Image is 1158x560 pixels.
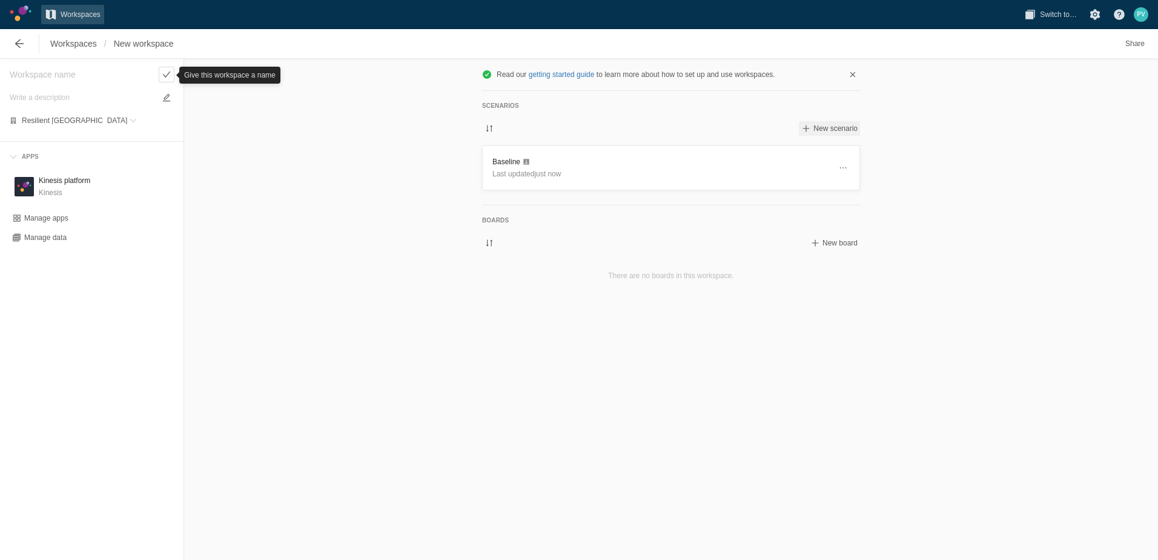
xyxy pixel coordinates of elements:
[1021,5,1080,24] button: Switch to…
[10,211,71,225] button: Manage apps
[492,68,845,81] div: Read our to learn more about how to set up and use workspaces.
[179,67,280,84] div: Give this workspace a name
[22,117,127,124] span: Resilient [GEOGRAPHIC_DATA]
[10,172,174,201] div: KKinesis logoKinesis platformKinesis
[492,156,830,168] h3: Baseline
[47,34,177,53] nav: Breadcrumb
[1125,38,1145,50] span: Share
[813,124,858,133] span: New scenario
[114,38,174,50] span: New workspace
[61,8,101,21] span: Workspaces
[1134,7,1148,22] div: PV
[39,187,90,199] p: Kinesis
[482,145,860,190] a: BaselineLast updatedjust now
[110,34,177,53] a: New workspace
[529,70,595,79] a: getting started guide
[24,213,68,223] div: Manage apps
[41,5,104,24] a: Workspaces
[101,34,110,53] span: /
[1040,8,1077,21] span: Switch to…
[47,34,101,53] a: Workspaces
[10,230,69,245] button: Manage data
[482,101,860,112] h5: Scenarios
[39,175,90,187] h3: Kinesis platform
[15,177,34,196] div: K
[808,236,860,250] button: New board
[17,152,39,162] div: Apps
[24,233,67,242] span: Manage data
[822,238,858,248] span: New board
[22,115,137,127] button: Resilient [GEOGRAPHIC_DATA]
[5,147,179,167] div: Apps
[492,170,561,178] span: Last updated just now
[608,272,733,280] span: There are no boards in this workspace.
[482,215,860,226] h5: Boards
[799,121,860,136] button: New scenario
[1122,34,1148,53] button: Share
[50,38,97,50] span: Workspaces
